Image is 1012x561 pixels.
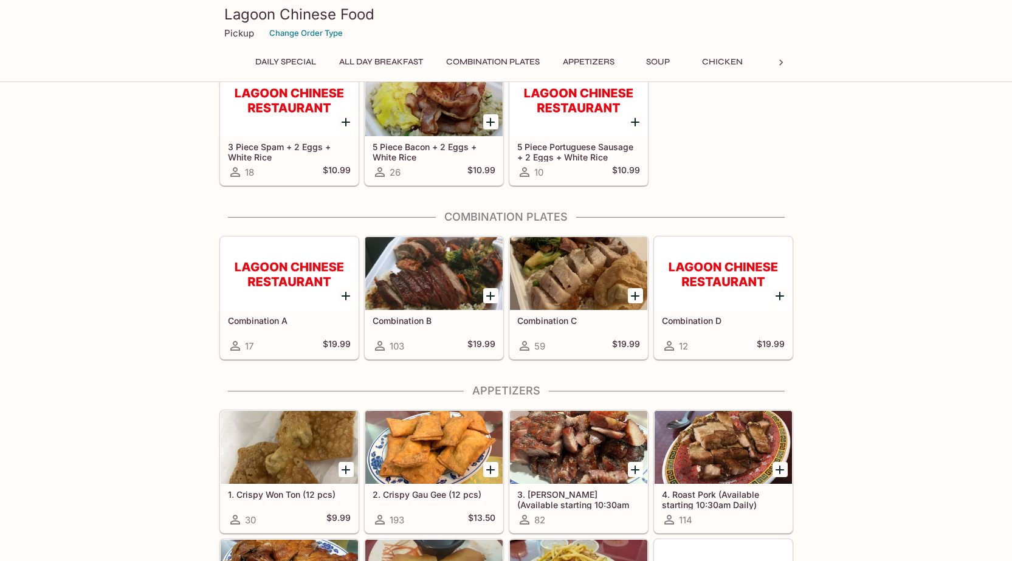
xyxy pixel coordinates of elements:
[221,237,358,310] div: Combination A
[467,165,495,179] h5: $10.99
[517,315,640,326] h5: Combination C
[612,165,640,179] h5: $10.99
[224,5,788,24] h3: Lagoon Chinese Food
[323,339,351,353] h5: $19.99
[373,142,495,162] h5: 5 Piece Bacon + 2 Eggs + White Rice
[220,410,359,533] a: 1. Crispy Won Ton (12 pcs)30$9.99
[654,236,793,359] a: Combination D12$19.99
[757,339,785,353] h5: $19.99
[228,142,351,162] h5: 3 Piece Spam + 2 Eggs + White Rice
[220,236,359,359] a: Combination A17$19.99
[773,288,788,303] button: Add Combination D
[631,53,686,71] button: Soup
[245,167,254,178] span: 18
[373,489,495,500] h5: 2. Crispy Gau Gee (12 pcs)
[365,237,503,310] div: Combination B
[323,165,351,179] h5: $10.99
[517,489,640,509] h5: 3. [PERSON_NAME] (Available starting 10:30am Daily)
[517,142,640,162] h5: 5 Piece Portuguese Sausage + 2 Eggs + White Rice
[510,411,647,484] div: 3. Char Siu (Available starting 10:30am Daily)
[365,236,503,359] a: Combination B103$19.99
[483,288,498,303] button: Add Combination B
[556,53,621,71] button: Appetizers
[365,63,503,185] a: 5 Piece Bacon + 2 Eggs + White Rice26$10.99
[365,411,503,484] div: 2. Crispy Gau Gee (12 pcs)
[662,315,785,326] h5: Combination D
[509,63,648,185] a: 5 Piece Portuguese Sausage + 2 Eggs + White Rice10$10.99
[628,114,643,129] button: Add 5 Piece Portuguese Sausage + 2 Eggs + White Rice
[224,27,254,39] p: Pickup
[373,315,495,326] h5: Combination B
[534,167,543,178] span: 10
[467,339,495,353] h5: $19.99
[249,53,323,71] button: Daily Special
[655,411,792,484] div: 4. Roast Pork (Available starting 10:30am Daily)
[468,512,495,527] h5: $13.50
[483,462,498,477] button: Add 2. Crispy Gau Gee (12 pcs)
[264,24,348,43] button: Change Order Type
[628,288,643,303] button: Add Combination C
[221,63,358,136] div: 3 Piece Spam + 2 Eggs + White Rice
[339,462,354,477] button: Add 1. Crispy Won Ton (12 pcs)
[760,53,814,71] button: Beef
[655,237,792,310] div: Combination D
[509,236,648,359] a: Combination C59$19.99
[679,340,688,352] span: 12
[509,410,648,533] a: 3. [PERSON_NAME] (Available starting 10:30am Daily)82
[534,514,545,526] span: 82
[245,514,256,526] span: 30
[339,114,354,129] button: Add 3 Piece Spam + 2 Eggs + White Rice
[534,340,545,352] span: 59
[695,53,750,71] button: Chicken
[510,237,647,310] div: Combination C
[628,462,643,477] button: Add 3. Char Siu (Available starting 10:30am Daily)
[679,514,692,526] span: 114
[510,63,647,136] div: 5 Piece Portuguese Sausage + 2 Eggs + White Rice
[219,384,793,398] h4: Appetizers
[245,340,253,352] span: 17
[339,288,354,303] button: Add Combination A
[483,114,498,129] button: Add 5 Piece Bacon + 2 Eggs + White Rice
[221,411,358,484] div: 1. Crispy Won Ton (12 pcs)
[220,63,359,185] a: 3 Piece Spam + 2 Eggs + White Rice18$10.99
[365,410,503,533] a: 2. Crispy Gau Gee (12 pcs)193$13.50
[390,340,404,352] span: 103
[228,489,351,500] h5: 1. Crispy Won Ton (12 pcs)
[390,167,401,178] span: 26
[219,210,793,224] h4: Combination Plates
[773,462,788,477] button: Add 4. Roast Pork (Available starting 10:30am Daily)
[228,315,351,326] h5: Combination A
[365,63,503,136] div: 5 Piece Bacon + 2 Eggs + White Rice
[332,53,430,71] button: All Day Breakfast
[612,339,640,353] h5: $19.99
[390,514,404,526] span: 193
[654,410,793,533] a: 4. Roast Pork (Available starting 10:30am Daily)114
[662,489,785,509] h5: 4. Roast Pork (Available starting 10:30am Daily)
[326,512,351,527] h5: $9.99
[439,53,546,71] button: Combination Plates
